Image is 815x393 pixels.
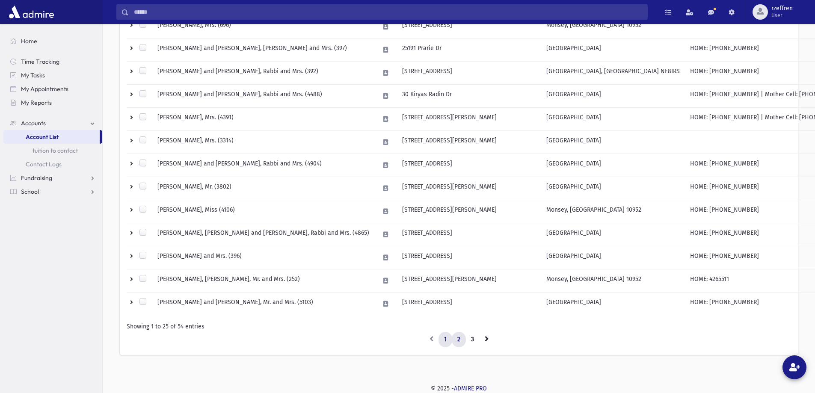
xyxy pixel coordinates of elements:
[397,154,541,177] td: [STREET_ADDRESS]
[21,71,45,79] span: My Tasks
[21,119,46,127] span: Accounts
[152,269,374,293] td: [PERSON_NAME], [PERSON_NAME], Mr. and Mrs. (252)
[21,99,52,106] span: My Reports
[452,332,466,347] a: 2
[3,34,102,48] a: Home
[3,68,102,82] a: My Tasks
[116,384,801,393] div: © 2025 -
[397,293,541,316] td: [STREET_ADDRESS]
[541,293,685,316] td: [GEOGRAPHIC_DATA]
[3,144,102,157] a: tuition to contact
[454,385,487,392] a: ADMIRE PRO
[541,108,685,131] td: [GEOGRAPHIC_DATA]
[129,4,647,20] input: Search
[21,58,59,65] span: Time Tracking
[397,108,541,131] td: [STREET_ADDRESS][PERSON_NAME]
[397,177,541,200] td: [STREET_ADDRESS][PERSON_NAME]
[152,85,374,108] td: [PERSON_NAME] and [PERSON_NAME], Rabbi and Mrs. (4488)
[21,37,37,45] span: Home
[3,157,102,171] a: Contact Logs
[152,154,374,177] td: [PERSON_NAME] and [PERSON_NAME], Rabbi and Mrs. (4904)
[541,200,685,223] td: Monsey, [GEOGRAPHIC_DATA] 10952
[26,133,59,141] span: Account List
[771,12,793,19] span: User
[541,223,685,246] td: [GEOGRAPHIC_DATA]
[397,38,541,62] td: 25191 Prarie Dr
[3,171,102,185] a: Fundraising
[541,154,685,177] td: [GEOGRAPHIC_DATA]
[152,15,374,38] td: [PERSON_NAME], Mrs. (696)
[397,62,541,85] td: [STREET_ADDRESS]
[127,322,791,331] div: Showing 1 to 25 of 54 entries
[3,116,102,130] a: Accounts
[439,332,452,347] a: 1
[541,38,685,62] td: [GEOGRAPHIC_DATA]
[397,200,541,223] td: [STREET_ADDRESS][PERSON_NAME]
[152,200,374,223] td: [PERSON_NAME], Miss (4106)
[3,82,102,96] a: My Appointments
[397,131,541,154] td: [STREET_ADDRESS][PERSON_NAME]
[541,246,685,269] td: [GEOGRAPHIC_DATA]
[152,62,374,85] td: [PERSON_NAME] and [PERSON_NAME], Rabbi and Mrs. (392)
[771,5,793,12] span: rzeffren
[152,293,374,316] td: [PERSON_NAME] and [PERSON_NAME], Mr. and Mrs. (5103)
[26,160,62,168] span: Contact Logs
[397,246,541,269] td: [STREET_ADDRESS]
[397,223,541,246] td: [STREET_ADDRESS]
[21,174,52,182] span: Fundraising
[152,246,374,269] td: [PERSON_NAME] and Mrs. (396)
[21,85,68,93] span: My Appointments
[152,177,374,200] td: [PERSON_NAME], Mr. (3802)
[7,3,56,21] img: AdmirePro
[541,85,685,108] td: [GEOGRAPHIC_DATA]
[541,269,685,293] td: Monsey, [GEOGRAPHIC_DATA] 10952
[152,108,374,131] td: [PERSON_NAME], Mrs. (4391)
[3,96,102,109] a: My Reports
[152,38,374,62] td: [PERSON_NAME] and [PERSON_NAME], [PERSON_NAME] and Mrs. (397)
[397,269,541,293] td: [STREET_ADDRESS][PERSON_NAME]
[541,15,685,38] td: Monsey, [GEOGRAPHIC_DATA] 10952
[152,223,374,246] td: [PERSON_NAME], [PERSON_NAME] and [PERSON_NAME], Rabbi and Mrs. (4865)
[541,131,685,154] td: [GEOGRAPHIC_DATA]
[3,55,102,68] a: Time Tracking
[21,188,39,195] span: School
[3,185,102,198] a: School
[3,130,100,144] a: Account List
[152,131,374,154] td: [PERSON_NAME], Mrs. (3314)
[541,177,685,200] td: [GEOGRAPHIC_DATA]
[541,62,685,85] td: [GEOGRAPHIC_DATA], [GEOGRAPHIC_DATA] NE8IRS
[465,332,480,347] a: 3
[397,85,541,108] td: 30 Kiryas Radin Dr
[397,15,541,38] td: [STREET_ADDRESS]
